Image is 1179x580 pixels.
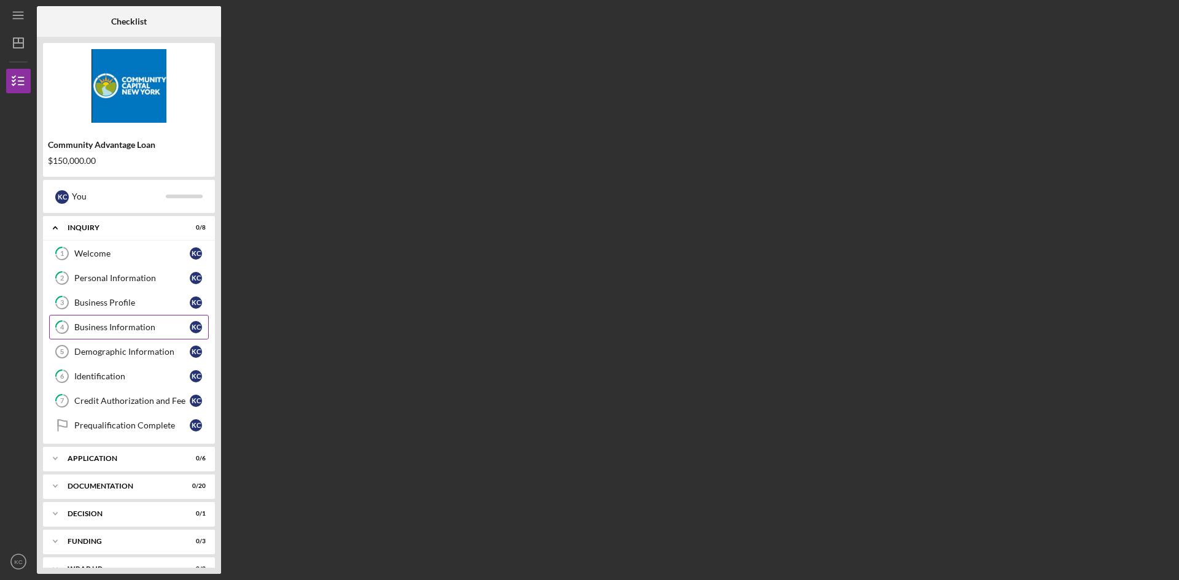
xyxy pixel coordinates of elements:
[190,321,202,333] div: K C
[60,373,64,381] tspan: 6
[60,250,64,258] tspan: 1
[60,274,64,282] tspan: 2
[184,482,206,490] div: 0 / 20
[74,249,190,258] div: Welcome
[68,538,175,545] div: Funding
[184,455,206,462] div: 0 / 6
[49,266,209,290] a: 2Personal InformationKC
[184,510,206,517] div: 0 / 1
[60,348,64,355] tspan: 5
[74,298,190,307] div: Business Profile
[190,370,202,382] div: K C
[74,347,190,357] div: Demographic Information
[49,315,209,339] a: 4Business InformationKC
[68,510,175,517] div: Decision
[190,247,202,260] div: K C
[68,565,175,573] div: Wrap up
[48,156,210,166] div: $150,000.00
[60,397,64,405] tspan: 7
[49,413,209,438] a: Prequalification CompleteKC
[49,290,209,315] a: 3Business ProfileKC
[68,482,175,490] div: Documentation
[43,49,215,123] img: Product logo
[68,224,175,231] div: Inquiry
[68,455,175,462] div: Application
[74,273,190,283] div: Personal Information
[60,299,64,307] tspan: 3
[60,323,64,331] tspan: 4
[6,549,31,574] button: KC
[74,420,190,430] div: Prequalification Complete
[49,241,209,266] a: 1WelcomeKC
[190,395,202,407] div: K C
[184,565,206,573] div: 0 / 2
[190,346,202,358] div: K C
[49,389,209,413] a: 7Credit Authorization and FeeKC
[184,224,206,231] div: 0 / 8
[14,559,22,565] text: KC
[190,419,202,431] div: K C
[111,17,147,26] b: Checklist
[74,322,190,332] div: Business Information
[72,186,166,207] div: You
[49,364,209,389] a: 6IdentificationKC
[74,371,190,381] div: Identification
[190,296,202,309] div: K C
[55,190,69,204] div: K C
[49,339,209,364] a: 5Demographic InformationKC
[74,396,190,406] div: Credit Authorization and Fee
[184,538,206,545] div: 0 / 3
[48,140,210,150] div: Community Advantage Loan
[190,272,202,284] div: K C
